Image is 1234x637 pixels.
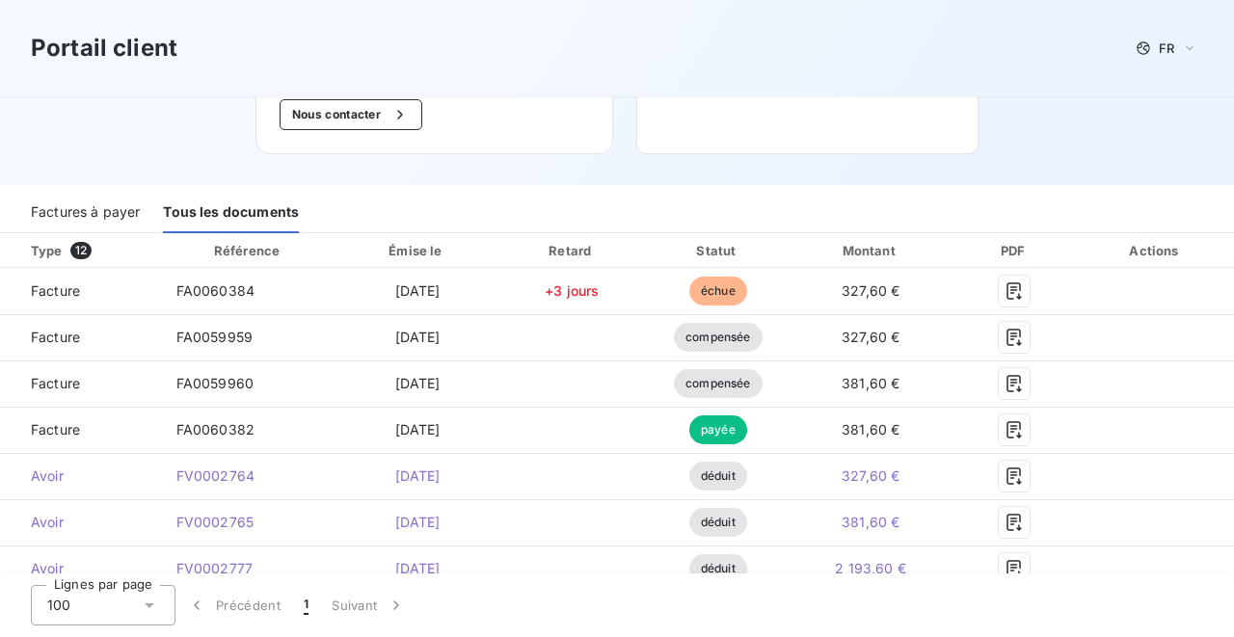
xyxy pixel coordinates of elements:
div: PDF [955,241,1074,260]
span: 12 [70,242,92,259]
span: Facture [15,328,146,347]
span: 381,60 € [842,421,899,438]
span: FA0059960 [176,375,254,391]
div: Retard [501,241,641,260]
div: Type [19,241,157,260]
button: 1 [292,585,320,625]
span: 381,60 € [842,514,899,530]
span: FA0060384 [176,282,255,299]
span: compensée [674,323,762,352]
span: 327,60 € [842,282,899,299]
span: déduit [689,462,747,491]
span: Avoir [15,466,146,486]
span: +3 jours [545,282,599,299]
span: Facture [15,281,146,301]
span: FV0002764 [176,467,255,484]
span: [DATE] [395,421,441,438]
span: Avoir [15,513,146,532]
span: Avoir [15,559,146,578]
span: 2 193,60 € [835,560,906,576]
button: Nous contacter [280,99,422,130]
button: Suivant [320,585,417,625]
span: compensée [674,369,762,398]
span: Facture [15,374,146,393]
span: [DATE] [395,514,441,530]
span: [DATE] [395,560,441,576]
div: Émise le [340,241,494,260]
span: FR [1159,40,1174,56]
span: [DATE] [395,375,441,391]
span: déduit [689,508,747,537]
span: Facture [15,420,146,439]
span: FV0002765 [176,514,254,530]
span: [DATE] [395,467,441,484]
div: Référence [214,243,280,258]
span: FA0060382 [176,421,255,438]
div: Tous les documents [163,193,299,233]
div: Actions [1082,241,1230,260]
span: 327,60 € [842,329,899,345]
span: 381,60 € [842,375,899,391]
span: 100 [47,596,70,615]
span: 1 [304,596,308,615]
span: échue [689,277,747,305]
div: Factures à payer [31,193,140,233]
span: FV0002777 [176,560,253,576]
span: déduit [689,554,747,583]
span: [DATE] [395,282,441,299]
span: 327,60 € [842,467,899,484]
span: [DATE] [395,329,441,345]
span: FA0059959 [176,329,253,345]
div: Montant [794,241,948,260]
h3: Portail client [31,31,177,66]
div: Statut [650,241,787,260]
button: Précédent [175,585,292,625]
span: payée [689,415,747,444]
